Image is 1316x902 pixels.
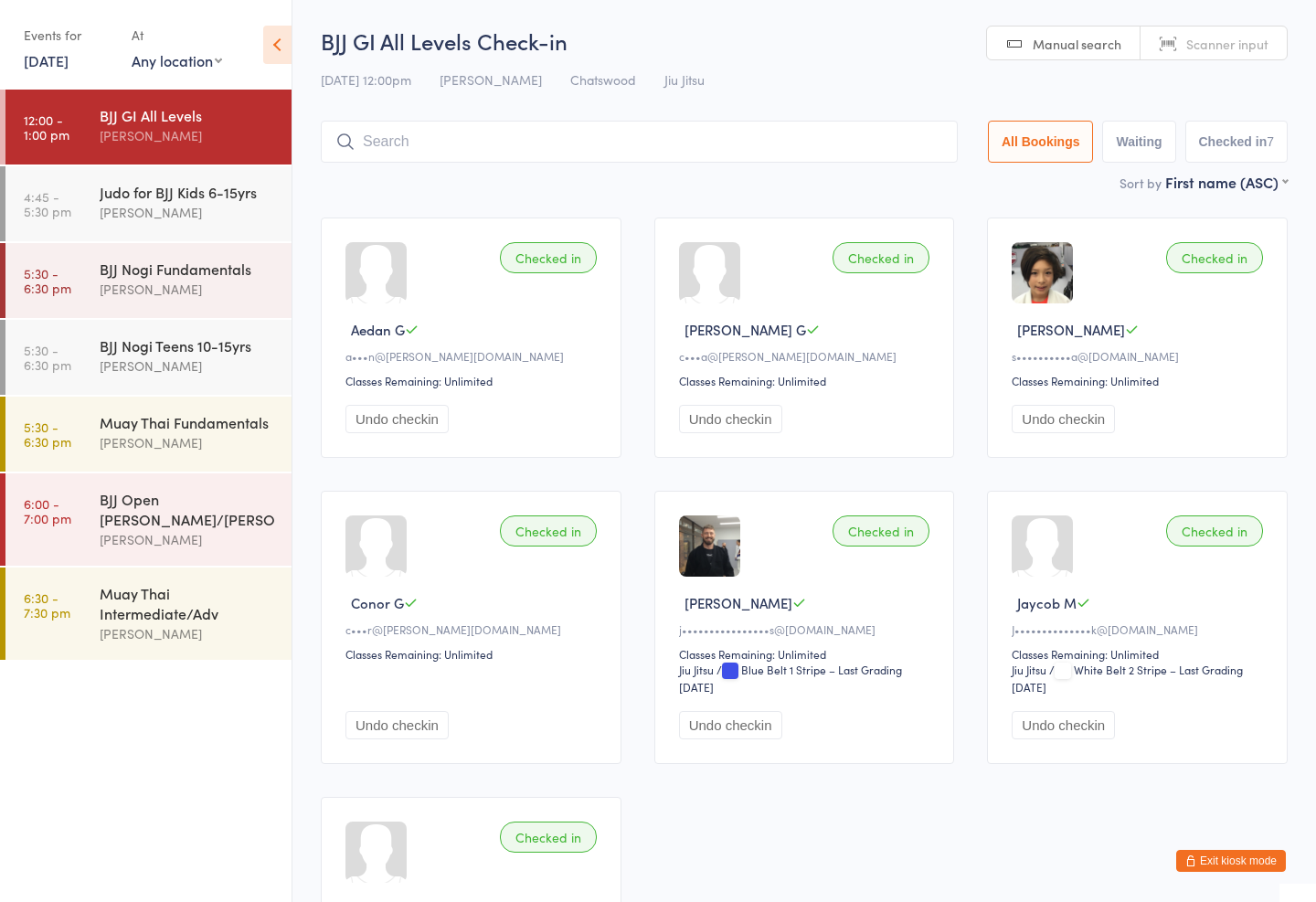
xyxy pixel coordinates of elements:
[24,343,71,372] time: 5:30 - 6:30 pm
[351,320,405,339] span: Aedan G
[685,320,806,339] span: [PERSON_NAME] G
[679,646,936,662] div: Classes Remaining: Unlimited
[1017,593,1077,612] span: Jaycob M
[679,373,936,388] div: Classes Remaining: Unlimited
[345,405,449,433] button: Undo checkin
[988,121,1094,163] button: All Bookings
[679,621,936,637] div: j••••••••••••••••s@[DOMAIN_NAME]
[1012,646,1268,662] div: Classes Remaining: Unlimited
[500,822,597,853] div: Checked in
[5,320,292,395] a: 5:30 -6:30 pmBJJ Nogi Teens 10-15yrs[PERSON_NAME]
[321,70,411,89] span: [DATE] 12:00pm
[679,662,902,695] span: / Blue Belt 1 Stripe – Last Grading [DATE]
[1176,850,1286,872] button: Exit kiosk mode
[1267,134,1274,149] div: 7
[100,259,276,279] div: BJJ Nogi Fundamentals
[1012,405,1115,433] button: Undo checkin
[100,182,276,202] div: Judo for BJJ Kids 6-15yrs
[5,243,292,318] a: 5:30 -6:30 pmBJJ Nogi Fundamentals[PERSON_NAME]
[5,473,292,566] a: 6:00 -7:00 pmBJJ Open [PERSON_NAME]/[PERSON_NAME][PERSON_NAME]
[100,105,276,125] div: BJJ GI All Levels
[833,242,929,273] div: Checked in
[24,189,71,218] time: 4:45 - 5:30 pm
[345,711,449,739] button: Undo checkin
[24,590,70,620] time: 6:30 - 7:30 pm
[100,412,276,432] div: Muay Thai Fundamentals
[679,405,782,433] button: Undo checkin
[5,397,292,472] a: 5:30 -6:30 pmMuay Thai Fundamentals[PERSON_NAME]
[132,50,222,70] div: Any location
[1120,174,1162,192] label: Sort by
[321,121,958,163] input: Search
[24,419,71,449] time: 5:30 - 6:30 pm
[685,593,792,612] span: [PERSON_NAME]
[679,348,936,364] div: c•••a@[PERSON_NAME][DOMAIN_NAME]
[1033,35,1121,53] span: Manual search
[1185,121,1289,163] button: Checked in7
[1166,515,1263,547] div: Checked in
[1012,662,1046,677] div: Jiu Jitsu
[1166,242,1263,273] div: Checked in
[24,496,71,525] time: 6:00 - 7:00 pm
[833,515,929,547] div: Checked in
[500,515,597,547] div: Checked in
[345,621,602,637] div: c•••r@[PERSON_NAME][DOMAIN_NAME]
[100,583,276,623] div: Muay Thai Intermediate/Adv
[100,623,276,644] div: [PERSON_NAME]
[24,50,69,70] a: [DATE]
[1012,348,1268,364] div: s••••••••••a@[DOMAIN_NAME]
[321,26,1288,56] h2: BJJ GI All Levels Check-in
[100,355,276,377] div: [PERSON_NAME]
[345,373,602,388] div: Classes Remaining: Unlimited
[24,20,113,50] div: Events for
[1012,621,1268,637] div: J••••••••••••••k@[DOMAIN_NAME]
[100,529,276,550] div: [PERSON_NAME]
[100,335,276,355] div: BJJ Nogi Teens 10-15yrs
[24,112,69,142] time: 12:00 - 1:00 pm
[500,242,597,273] div: Checked in
[132,20,222,50] div: At
[100,489,276,529] div: BJJ Open [PERSON_NAME]/[PERSON_NAME]
[24,266,71,295] time: 5:30 - 6:30 pm
[1012,662,1243,695] span: / White Belt 2 Stripe – Last Grading [DATE]
[440,70,542,89] span: [PERSON_NAME]
[679,662,714,677] div: Jiu Jitsu
[5,166,292,241] a: 4:45 -5:30 pmJudo for BJJ Kids 6-15yrs[PERSON_NAME]
[100,202,276,223] div: [PERSON_NAME]
[100,432,276,453] div: [PERSON_NAME]
[679,711,782,739] button: Undo checkin
[345,348,602,364] div: a•••n@[PERSON_NAME][DOMAIN_NAME]
[570,70,636,89] span: Chatswood
[100,279,276,300] div: [PERSON_NAME]
[351,593,404,612] span: Conor G
[679,515,740,577] img: image1693891798.png
[1017,320,1125,339] span: [PERSON_NAME]
[100,125,276,146] div: [PERSON_NAME]
[345,646,602,662] div: Classes Remaining: Unlimited
[1165,172,1288,192] div: First name (ASC)
[1012,242,1073,303] img: image1693891755.png
[1102,121,1175,163] button: Waiting
[5,568,292,660] a: 6:30 -7:30 pmMuay Thai Intermediate/Adv[PERSON_NAME]
[664,70,705,89] span: Jiu Jitsu
[1012,373,1268,388] div: Classes Remaining: Unlimited
[1012,711,1115,739] button: Undo checkin
[5,90,292,164] a: 12:00 -1:00 pmBJJ GI All Levels[PERSON_NAME]
[1186,35,1268,53] span: Scanner input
